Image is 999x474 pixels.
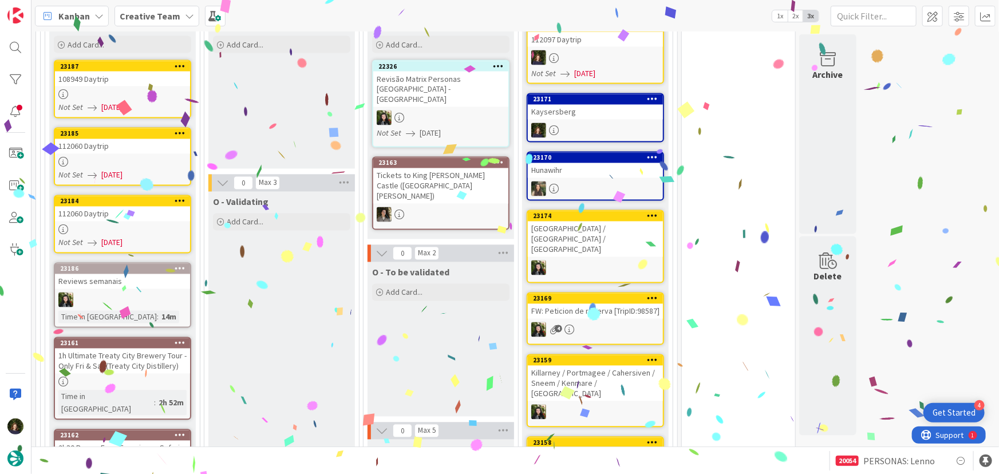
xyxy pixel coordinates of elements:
[527,21,664,84] a: 112097 DaytripMCNot Set[DATE]
[528,304,663,319] div: FW: Peticion de reserva [TripID:98587]
[528,211,663,257] div: 23174[GEOGRAPHIC_DATA] / [GEOGRAPHIC_DATA] / [GEOGRAPHIC_DATA]
[814,270,842,283] div: Delete
[528,123,663,138] div: MC
[420,128,441,140] span: [DATE]
[120,10,180,22] b: Creative Team
[54,263,191,328] a: 23186Reviews semanaisBCTime in [GEOGRAPHIC_DATA]:14m
[373,61,508,72] div: 22326
[55,207,190,222] div: 112060 Daytrip
[555,325,562,333] span: 4
[55,338,190,349] div: 23161
[528,94,663,105] div: 23171
[533,357,663,365] div: 23159
[159,311,179,323] div: 14m
[60,339,190,347] div: 23161
[55,196,190,207] div: 23184
[528,405,663,420] div: BC
[378,62,508,70] div: 22326
[373,158,508,168] div: 23163
[58,170,83,180] i: Not Set
[533,295,663,303] div: 23169
[831,6,917,26] input: Quick Filter...
[528,355,663,401] div: 23159Killarney / Portmagee / Cahersiven / Sneem / Kenmare / [GEOGRAPHIC_DATA]
[528,260,663,275] div: BC
[373,158,508,204] div: 23163Tickets to King [PERSON_NAME] Castle ([GEOGRAPHIC_DATA][PERSON_NAME])
[54,195,191,254] a: 23184112060 DaytripNot Set[DATE]
[54,337,191,420] a: 231611h Ultimate Treaty City Brewery Tour - Only Fri & Sat (Treaty City Distillery)Time in [GEOGR...
[55,441,190,466] div: 2h30 Burren Farm Experience Safari (Burren Farm Experience)
[531,68,556,78] i: Not Set
[528,105,663,120] div: Kaysersberg
[7,7,23,23] img: Visit kanbanzone.com
[55,293,190,307] div: BC
[156,397,187,409] div: 2h 52m
[227,39,263,50] span: Add Card...
[531,123,546,138] img: MC
[528,153,663,178] div: 23170Hunawihr
[68,39,104,50] span: Add Card...
[372,267,449,278] span: O - To be validated
[60,432,190,440] div: 23162
[386,287,422,298] span: Add Card...
[386,39,422,50] span: Add Card...
[58,311,157,323] div: Time in [GEOGRAPHIC_DATA]
[55,61,190,72] div: 23187
[55,264,190,289] div: 23186Reviews semanais
[528,322,663,337] div: BC
[788,10,803,22] span: 2x
[55,430,190,466] div: 231622h30 Burren Farm Experience Safari (Burren Farm Experience)
[531,260,546,275] img: BC
[373,207,508,222] div: MS
[55,349,190,374] div: 1h Ultimate Treaty City Brewery Tour - Only Fri & Sat (Treaty City Distillery)
[373,110,508,125] div: BC
[528,294,663,319] div: 23169FW: Peticion de reserva [TripID:98587]
[528,32,663,47] div: 112097 Daytrip
[58,102,83,113] i: Not Set
[418,251,436,256] div: Max 2
[234,176,253,190] span: 0
[55,139,190,154] div: 112060 Daytrip
[58,293,73,307] img: BC
[55,61,190,86] div: 23187108949 Daytrip
[55,72,190,86] div: 108949 Daytrip
[373,72,508,107] div: Revisão Matrix Personas [GEOGRAPHIC_DATA] - [GEOGRAPHIC_DATA]
[7,418,23,434] img: MC
[528,153,663,163] div: 23170
[55,338,190,374] div: 231611h Ultimate Treaty City Brewery Tour - Only Fri & Sat (Treaty City Distillery)
[55,129,190,139] div: 23185
[531,322,546,337] img: BC
[528,294,663,304] div: 23169
[531,50,546,65] img: MC
[58,9,90,23] span: Kanban
[528,366,663,401] div: Killarney / Portmagee / Cahersiven / Sneem / Kenmare / [GEOGRAPHIC_DATA]
[60,130,190,138] div: 23185
[528,211,663,222] div: 23174
[154,397,156,409] span: :
[393,247,412,260] span: 0
[372,60,510,148] a: 22326Revisão Matrix Personas [GEOGRAPHIC_DATA] - [GEOGRAPHIC_DATA]BCNot Set[DATE]
[813,68,843,81] div: Archive
[418,428,436,434] div: Max 5
[372,444,455,456] span: O - Waiting for reply
[533,439,663,447] div: 23158
[227,217,263,227] span: Add Card...
[101,237,123,249] span: [DATE]
[60,197,190,206] div: 23184
[528,222,663,257] div: [GEOGRAPHIC_DATA] / [GEOGRAPHIC_DATA] / [GEOGRAPHIC_DATA]
[574,68,595,80] span: [DATE]
[528,438,663,448] div: 23158
[527,293,664,345] a: 23169FW: Peticion de reserva [TripID:98587]BC
[533,96,663,104] div: 23171
[55,274,190,289] div: Reviews semanais
[974,400,985,410] div: 4
[528,50,663,65] div: MC
[373,168,508,204] div: Tickets to King [PERSON_NAME] Castle ([GEOGRAPHIC_DATA][PERSON_NAME])
[527,152,664,201] a: 23170HunawihrIG
[533,154,663,162] div: 23170
[528,94,663,120] div: 23171Kaysersberg
[101,169,123,181] span: [DATE]
[527,93,664,143] a: 23171KaysersbergMC
[373,61,508,107] div: 22326Revisão Matrix Personas [GEOGRAPHIC_DATA] - [GEOGRAPHIC_DATA]
[24,2,52,15] span: Support
[7,451,23,467] img: avatar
